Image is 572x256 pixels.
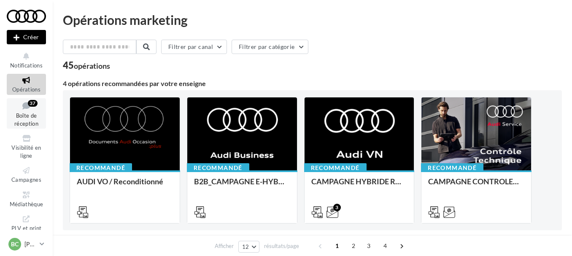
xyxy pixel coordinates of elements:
span: Notifications [10,62,43,69]
div: Recommandé [304,163,367,172]
div: Recommandé [421,163,483,172]
span: Opérations [12,86,40,93]
span: résultats/page [264,242,299,250]
button: Filtrer par catégorie [232,40,308,54]
div: AUDI VO / Reconditionné [77,177,173,194]
p: [PERSON_NAME] [24,240,36,248]
a: Médiathèque [7,189,46,209]
span: Visibilité en ligne [11,144,41,159]
div: 4 opérations recommandées par votre enseigne [63,80,562,87]
a: Opérations [7,74,46,94]
a: BC [PERSON_NAME] [7,236,46,252]
div: Recommandé [70,163,132,172]
div: Opérations marketing [63,13,562,26]
button: 12 [238,241,260,253]
span: Afficher [215,242,234,250]
span: 12 [242,243,249,250]
span: Boîte de réception [14,112,38,127]
div: CAMPAGNE CONTROLE TECHNIQUE 25€ OCTOBRE [428,177,524,194]
span: Campagnes [11,176,41,183]
span: 1 [330,239,344,253]
a: Visibilité en ligne [7,132,46,161]
span: 4 [378,239,392,253]
button: Créer [7,30,46,44]
button: Notifications [7,50,46,70]
span: Médiathèque [10,201,43,207]
div: B2B_CAMPAGNE E-HYBRID OCTOBRE [194,177,290,194]
div: 45 [63,61,110,70]
div: opérations [74,62,110,70]
div: 3 [333,204,341,211]
a: Boîte de réception37 [7,98,46,129]
div: CAMPAGNE HYBRIDE RECHARGEABLE [311,177,407,194]
div: 37 [28,100,38,107]
span: BC [11,240,19,248]
div: Nouvelle campagne [7,30,46,44]
span: 3 [362,239,375,253]
span: 2 [347,239,360,253]
a: Campagnes [7,164,46,185]
div: Recommandé [187,163,249,172]
button: Filtrer par canal [161,40,227,54]
span: PLV et print personnalisable [11,223,43,247]
a: PLV et print personnalisable [7,213,46,249]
